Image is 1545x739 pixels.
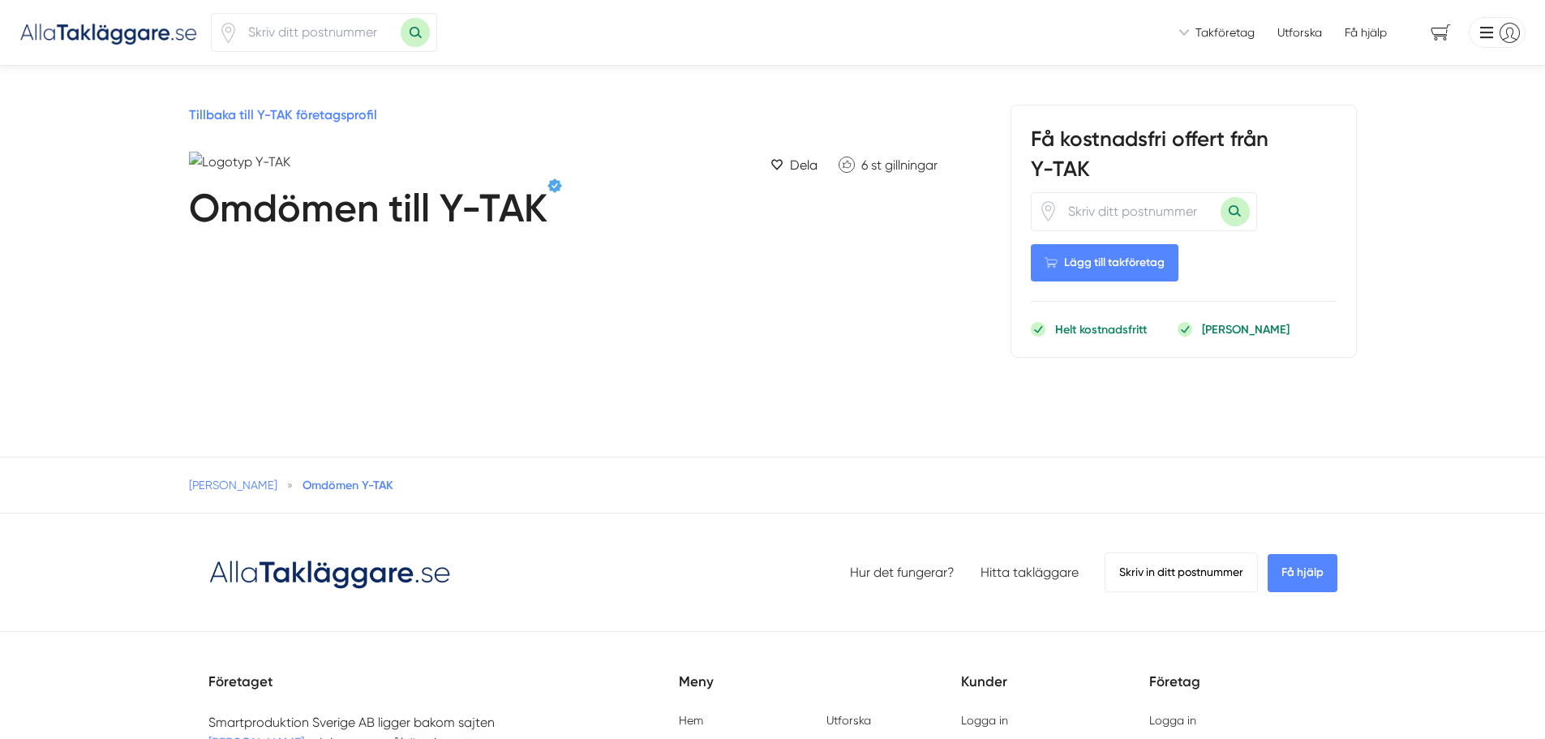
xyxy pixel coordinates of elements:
a: Logga in [1149,714,1196,727]
span: Klicka för att använda din position. [218,23,238,43]
span: st gillningar [871,157,938,173]
span: navigation-cart [1419,19,1462,47]
h1: Omdömen till Y-TAK [189,185,547,238]
a: Omdömen Y-TAK [303,478,393,492]
a: Tillbaka till Y-TAK företagsprofil [189,107,377,122]
a: Utforska [826,714,871,727]
span: Få hjälp [1345,24,1387,41]
span: 6 [861,157,868,173]
a: Utforska [1277,24,1322,41]
a: Dela [764,152,824,178]
img: Logotyp Y-TAK [189,152,367,172]
span: Takföretag [1195,24,1255,41]
span: Klicka för att använda din position. [1038,201,1058,221]
span: » [287,477,293,493]
a: Logga in [961,714,1008,727]
h5: Företaget [208,671,679,712]
span: Skriv in ditt postnummer [1105,552,1258,591]
a: [PERSON_NAME] [189,479,277,492]
h5: Kunder [961,671,1149,712]
p: Helt kostnadsfritt [1055,321,1147,337]
img: Alla Takläggare [19,19,198,45]
svg: Pin / Karta [218,23,238,43]
p: [PERSON_NAME] [1202,321,1290,337]
a: Hem [679,714,703,727]
h3: Få kostnadsfri offert från Y-TAK [1031,125,1337,191]
button: Sök med postnummer [1221,197,1250,226]
button: Sök med postnummer [401,18,430,47]
input: Skriv ditt postnummer [238,14,401,51]
span: Få hjälp [1268,554,1337,591]
img: Logotyp Alla Takläggare [208,554,452,591]
a: Hur det fungerar? [850,565,955,580]
h5: Företag [1149,671,1337,712]
h5: Meny [679,671,961,712]
svg: Pin / Karta [1038,201,1058,221]
a: Klicka för att gilla Y-TAK [830,152,946,178]
a: Hitta takläggare [981,565,1079,580]
span: Dela [790,155,818,175]
input: Skriv ditt postnummer [1058,193,1221,230]
: Lägg till takföretag [1031,244,1178,281]
span: Verifierat av Tommy Malmström [547,178,562,193]
nav: Breadcrumb [189,477,1357,493]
